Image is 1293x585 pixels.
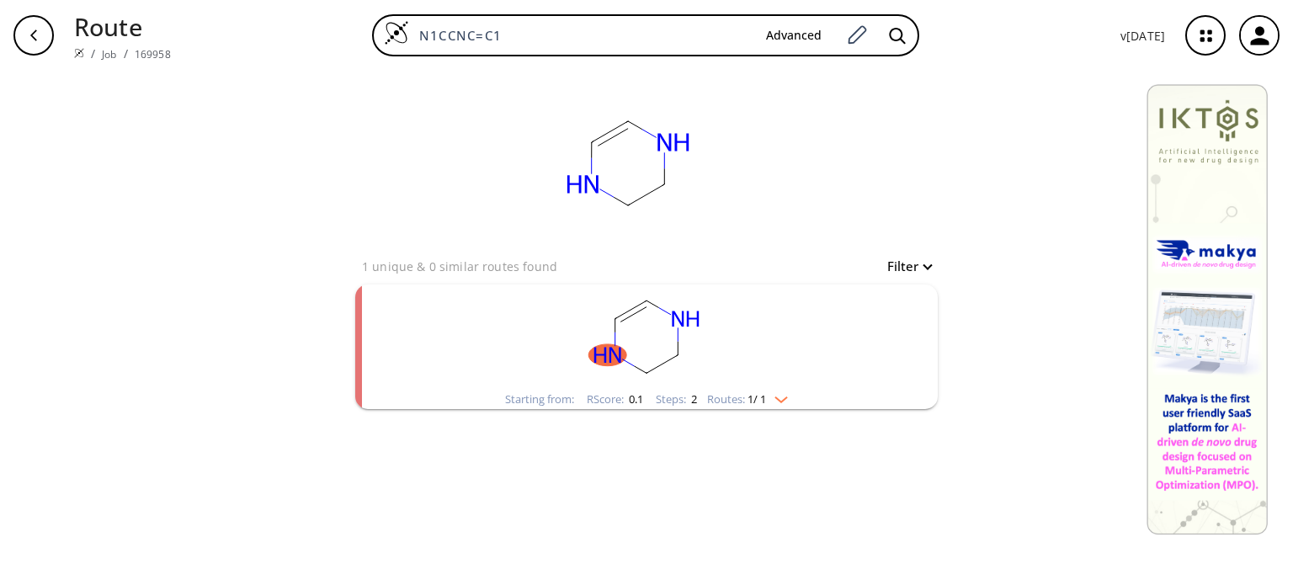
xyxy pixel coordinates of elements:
div: Routes: [707,394,788,405]
span: 1 / 1 [748,394,766,405]
a: Job [102,47,116,61]
li: / [91,45,95,62]
img: Logo Spaya [384,20,409,45]
div: Starting from: [505,394,574,405]
svg: C1=CNCCN1 [428,285,865,390]
li: / [124,45,128,62]
p: v [DATE] [1120,27,1165,45]
a: 169958 [135,47,171,61]
svg: N1CCNC=C1 [460,71,796,256]
span: 0.1 [626,391,643,407]
button: Advanced [753,20,835,51]
input: Enter SMILES [409,27,753,44]
img: Spaya logo [74,48,84,58]
ul: clusters [355,276,938,417]
div: Steps : [656,394,697,405]
img: Banner [1147,84,1268,534]
img: Down [766,390,788,403]
p: 1 unique & 0 similar routes found [362,258,557,275]
p: Route [74,8,171,45]
div: RScore : [587,394,643,405]
span: 2 [689,391,697,407]
button: Filter [877,260,931,273]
